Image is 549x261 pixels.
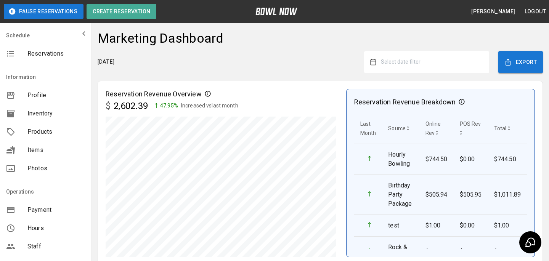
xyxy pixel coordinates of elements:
[160,102,178,110] p: 47.95 %
[181,102,238,110] p: Increased vs last month
[460,155,482,164] p: $0.00
[494,155,521,164] p: $744.50
[388,181,413,208] p: Birthday Party Package
[460,190,482,199] p: $505.95
[498,51,543,73] button: Export
[27,109,85,118] span: Inventory
[87,4,156,19] button: Create Reservation
[205,91,211,97] svg: Reservation Revenue Overview
[27,224,85,233] span: Hours
[255,8,297,15] img: logo
[106,99,111,113] p: $
[354,97,456,107] p: Reservation Revenue Breakdown
[522,5,549,19] button: Logout
[425,247,448,256] p: $620.00
[27,205,85,215] span: Payment
[354,113,382,144] th: Last Month
[425,155,448,164] p: $744.50
[468,5,518,19] button: [PERSON_NAME]
[388,150,413,168] p: Hourly Bowling
[27,127,85,136] span: Products
[419,113,454,144] th: Online Rev
[460,247,482,256] p: $0.00
[98,30,224,46] h4: Marketing Dashboard
[388,243,413,261] p: Rock & Bowl
[425,190,448,199] p: $505.94
[460,221,482,230] p: $0.00
[454,113,488,144] th: POS Rev
[27,242,85,251] span: Staff
[27,91,85,100] span: Profile
[27,49,85,58] span: Reservations
[459,99,465,105] svg: Reservation Revenue Breakdown
[114,99,148,113] p: 2,602.39
[376,55,483,69] button: Select date filter
[98,58,114,66] p: [DATE]
[382,113,419,144] th: Source
[27,146,85,155] span: Items
[388,221,413,230] p: test
[106,89,202,99] p: Reservation Revenue Overview
[425,221,448,230] p: $1.00
[494,190,521,199] p: $1,011.89
[488,113,527,144] th: Total
[381,59,421,65] span: Select date filter
[4,4,83,19] button: Pause Reservations
[27,164,85,173] span: Photos
[494,247,521,256] p: $620.00
[494,221,521,230] p: $1.00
